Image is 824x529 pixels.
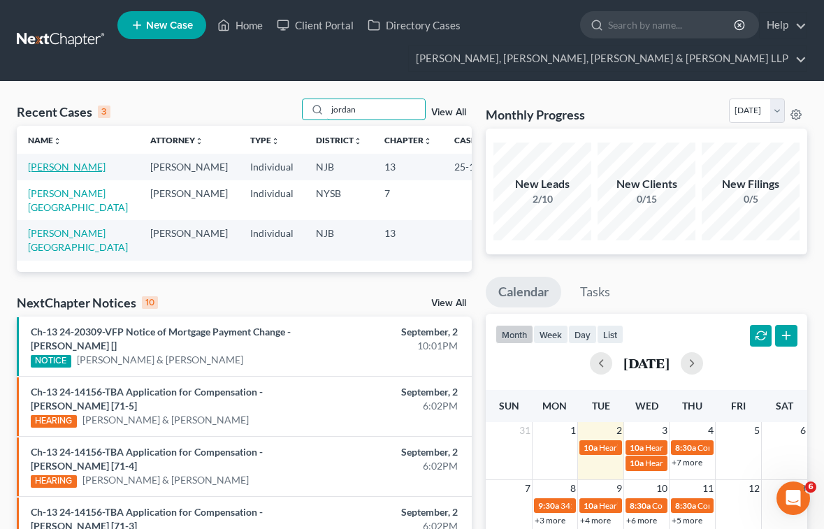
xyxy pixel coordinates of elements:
td: [PERSON_NAME] [139,180,239,220]
a: +3 more [535,515,565,526]
a: Nameunfold_more [28,135,62,145]
i: unfold_more [53,137,62,145]
div: 10:01PM [325,339,458,353]
a: Calendar [486,277,561,307]
a: [PERSON_NAME] & [PERSON_NAME] [77,353,243,367]
span: 10a [584,500,598,511]
span: Tue [592,400,610,412]
div: September, 2 [325,445,458,459]
a: Ch-13 24-20309-VFP Notice of Mortgage Payment Change - [PERSON_NAME] [] [31,326,291,352]
span: Confirmation Hearing for [PERSON_NAME] [652,500,812,511]
span: 2 [615,422,623,439]
span: 6 [805,481,816,493]
a: View All [431,108,466,117]
div: 6:02PM [325,459,458,473]
span: Fri [731,400,746,412]
div: 6:02PM [325,399,458,413]
a: Ch-13 24-14156-TBA Application for Compensation - [PERSON_NAME] [71-4] [31,446,263,472]
span: 10a [630,442,644,453]
i: unfold_more [271,137,280,145]
a: Districtunfold_more [316,135,362,145]
span: 3 [660,422,669,439]
div: 0/5 [702,192,800,206]
a: [PERSON_NAME] [28,161,106,173]
div: HEARING [31,475,77,488]
span: 8:30a [675,500,696,511]
span: Hearing for [PERSON_NAME] [599,500,708,511]
div: 3 [98,106,110,118]
span: Sat [776,400,793,412]
span: Mon [542,400,567,412]
a: Typeunfold_more [250,135,280,145]
span: Hearing for [PERSON_NAME] [645,442,754,453]
button: list [597,325,623,344]
td: [PERSON_NAME] [139,220,239,260]
a: Help [760,13,807,38]
a: [PERSON_NAME] & [PERSON_NAME] [82,473,249,487]
span: 10a [584,442,598,453]
td: 13 [373,220,443,260]
h2: [DATE] [623,356,670,370]
i: unfold_more [424,137,432,145]
span: 5 [753,422,761,439]
span: 9 [615,480,623,497]
span: 4 [707,422,715,439]
a: +5 more [672,515,702,526]
div: September, 2 [325,505,458,519]
span: New Case [146,20,193,31]
td: Individual [239,220,305,260]
span: 13 [793,480,807,497]
span: Wed [635,400,658,412]
div: HEARING [31,415,77,428]
a: [PERSON_NAME][GEOGRAPHIC_DATA] [28,227,128,253]
span: 341(a) meeting for [PERSON_NAME] [561,500,695,511]
h3: Monthly Progress [486,106,585,123]
input: Search by name... [608,12,736,38]
div: September, 2 [325,385,458,399]
a: [PERSON_NAME], [PERSON_NAME], [PERSON_NAME] & [PERSON_NAME] LLP [409,46,807,71]
a: View All [431,298,466,308]
input: Search by name... [327,99,425,119]
td: 7 [373,180,443,220]
div: September, 2 [325,325,458,339]
span: 31 [518,422,532,439]
td: Individual [239,180,305,220]
span: 8 [569,480,577,497]
a: +6 more [626,515,657,526]
div: New Filings [702,176,800,192]
span: 1 [569,422,577,439]
a: Client Portal [270,13,361,38]
a: +7 more [672,457,702,468]
span: Sun [499,400,519,412]
a: +4 more [580,515,611,526]
iframe: Intercom live chat [776,481,810,515]
button: month [496,325,533,344]
a: Tasks [568,277,623,307]
div: New Leads [493,176,591,192]
div: 0/15 [598,192,695,206]
span: Thu [682,400,702,412]
a: Home [210,13,270,38]
a: Ch-13 24-14156-TBA Application for Compensation - [PERSON_NAME] [71-5] [31,386,263,412]
span: Hearing for [PERSON_NAME] [599,442,708,453]
div: New Clients [598,176,695,192]
a: [PERSON_NAME][GEOGRAPHIC_DATA] [28,187,128,213]
button: day [568,325,597,344]
div: 2/10 [493,192,591,206]
span: 9:30a [538,500,559,511]
a: Directory Cases [361,13,468,38]
div: NOTICE [31,355,71,368]
a: Attorneyunfold_more [150,135,203,145]
td: Individual [239,154,305,180]
td: NJB [305,220,373,260]
td: [PERSON_NAME] [139,154,239,180]
td: 13 [373,154,443,180]
span: 7 [523,480,532,497]
i: unfold_more [354,137,362,145]
div: Recent Cases [17,103,110,120]
button: week [533,325,568,344]
a: Case Nounfold_more [454,135,499,145]
a: [PERSON_NAME] & [PERSON_NAME] [82,413,249,427]
span: 10a [630,458,644,468]
span: 8:30a [630,500,651,511]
